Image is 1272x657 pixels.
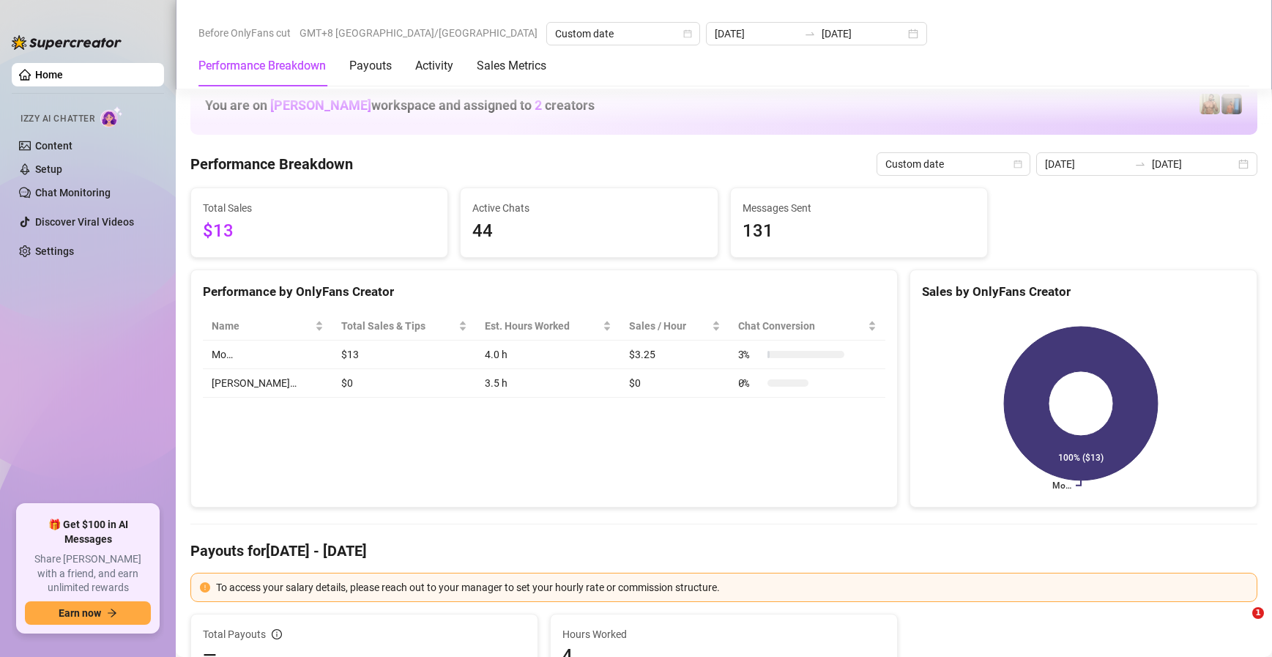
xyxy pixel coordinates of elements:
span: 44 [472,218,705,245]
span: 131 [743,218,975,245]
a: Discover Viral Videos [35,216,134,228]
span: $13 [203,218,436,245]
span: Before OnlyFans cut [198,22,291,44]
td: [PERSON_NAME]… [203,369,332,398]
span: 🎁 Get $100 in AI Messages [25,518,151,546]
span: Total Sales & Tips [341,318,455,334]
th: Chat Conversion [729,312,885,341]
td: Mo… [203,341,332,369]
div: To access your salary details, please reach out to your manager to set your hourly rate or commis... [216,579,1248,595]
span: info-circle [272,629,282,639]
div: Performance Breakdown [198,57,326,75]
span: to [1134,158,1146,170]
span: 1 [1252,607,1264,619]
h1: You are on workspace and assigned to creators [205,97,595,114]
a: Home [35,69,63,81]
span: 0 % [738,375,762,391]
div: Performance by OnlyFans Creator [203,282,885,302]
span: GMT+8 [GEOGRAPHIC_DATA]/[GEOGRAPHIC_DATA] [300,22,538,44]
span: Total Sales [203,200,436,216]
input: End date [822,26,905,42]
span: Hours Worked [562,626,885,642]
span: to [804,28,816,40]
div: Est. Hours Worked [485,318,600,334]
div: Sales by OnlyFans Creator [922,282,1245,302]
span: Name [212,318,312,334]
img: AI Chatter [100,106,123,127]
span: Total Payouts [203,626,266,642]
td: $0 [332,369,476,398]
span: swap-right [1134,158,1146,170]
span: Share [PERSON_NAME] with a friend, and earn unlimited rewards [25,552,151,595]
td: $13 [332,341,476,369]
span: arrow-right [107,608,117,618]
span: Custom date [555,23,691,45]
h4: Performance Breakdown [190,154,353,174]
span: Custom date [885,153,1022,175]
span: exclamation-circle [200,582,210,593]
a: Setup [35,163,62,175]
span: 3 % [738,346,762,363]
th: Name [203,312,332,341]
iframe: Intercom live chat [1222,607,1257,642]
div: Activity [415,57,453,75]
input: Start date [715,26,798,42]
span: swap-right [804,28,816,40]
td: 3.5 h [476,369,620,398]
td: $3.25 [620,341,729,369]
th: Total Sales & Tips [332,312,476,341]
a: Content [35,140,72,152]
img: Mo [1200,94,1220,114]
a: Settings [35,245,74,257]
td: $0 [620,369,729,398]
a: Chat Monitoring [35,187,111,198]
text: Mo… [1052,480,1071,491]
th: Sales / Hour [620,312,729,341]
input: Start date [1045,156,1128,172]
input: End date [1152,156,1235,172]
td: 4.0 h [476,341,620,369]
img: logo-BBDzfeDw.svg [12,35,122,50]
div: Payouts [349,57,392,75]
span: Messages Sent [743,200,975,216]
button: Earn nowarrow-right [25,601,151,625]
span: calendar [1013,160,1022,168]
span: Sales / Hour [629,318,709,334]
span: [PERSON_NAME] [270,97,371,113]
span: Chat Conversion [738,318,865,334]
h4: Payouts for [DATE] - [DATE] [190,541,1257,561]
img: Wayne [1221,94,1242,114]
span: Active Chats [472,200,705,216]
span: calendar [683,29,692,38]
span: Earn now [59,607,101,619]
span: Izzy AI Chatter [21,112,94,126]
div: Sales Metrics [477,57,546,75]
span: 2 [535,97,542,113]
